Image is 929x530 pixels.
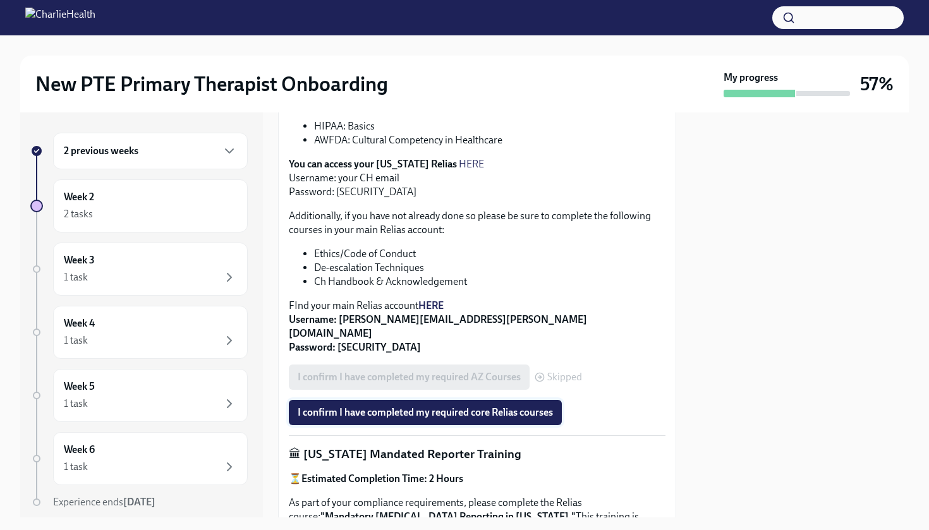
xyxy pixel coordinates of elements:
a: Week 51 task [30,369,248,422]
div: 1 task [64,397,88,411]
button: I confirm I have completed my required core Relias courses [289,400,562,425]
strong: My progress [724,71,778,85]
h2: New PTE Primary Therapist Onboarding [35,71,388,97]
strong: [DATE] [123,496,155,508]
strong: Estimated Completion Time: 2 Hours [301,473,463,485]
li: Ch Handbook & Acknowledgement [314,275,665,289]
a: Week 41 task [30,306,248,359]
h6: Week 5 [64,380,95,394]
h6: Week 2 [64,190,94,204]
li: AWFDA: Cultural Competency in Healthcare [314,133,665,147]
div: 1 task [64,334,88,347]
h6: Week 6 [64,443,95,457]
p: Additionally, if you have not already done so please be sure to complete the following courses in... [289,209,665,237]
span: Skipped [547,372,582,382]
span: Experience ends [53,496,155,508]
p: FInd your main Relias account [289,299,665,354]
h6: 2 previous weeks [64,144,138,158]
p: 🏛 [US_STATE] Mandated Reporter Training [289,446,665,462]
a: HERE [418,299,444,311]
p: ⏳ [289,472,665,486]
div: 1 task [64,270,88,284]
span: I confirm I have completed my required core Relias courses [298,406,553,419]
div: 1 task [64,460,88,474]
strong: Username: [PERSON_NAME][EMAIL_ADDRESS][PERSON_NAME][DOMAIN_NAME] Password: [SECURITY_DATA] [289,313,587,353]
img: CharlieHealth [25,8,95,28]
div: 2 tasks [64,207,93,221]
h3: 57% [860,73,894,95]
p: Username: your CH email Password: [SECURITY_DATA] [289,157,665,199]
strong: You can access your [US_STATE] Relias [289,158,457,170]
div: 2 previous weeks [53,133,248,169]
strong: "Mandatory [MEDICAL_DATA] Reporting in [US_STATE]." [320,510,576,522]
a: HERE [459,158,484,170]
a: Week 61 task [30,432,248,485]
a: Week 22 tasks [30,179,248,232]
li: Ethics/Code of Conduct [314,247,665,261]
li: De-escalation Techniques [314,261,665,275]
li: HIPAA: Basics [314,119,665,133]
a: Week 31 task [30,243,248,296]
h6: Week 4 [64,316,95,330]
h6: Week 3 [64,253,95,267]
